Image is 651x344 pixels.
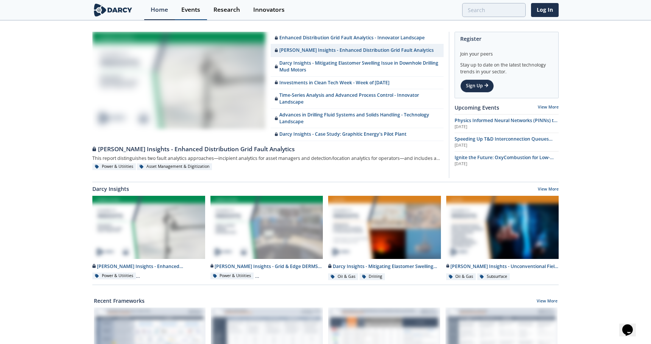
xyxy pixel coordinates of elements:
[460,57,553,75] div: Stay up to date on the latest technology trends in your sector.
[455,143,559,149] div: [DATE]
[271,57,444,77] a: Darcy Insights - Mitigating Elastomer Swelling Issue in Downhole Drilling Mud Motors
[455,117,559,130] a: Physics Informed Neural Networks (PINNs) to Accelerate Subsurface Scenario Analysis [DATE]
[455,154,559,167] a: Ignite the Future: OxyCombustion for Low-Carbon Power [DATE]
[455,136,553,149] span: Speeding Up T&D Interconnection Queues with Enhanced Software Solutions
[455,104,499,112] a: Upcoming Events
[271,128,444,141] a: Darcy Insights - Case Study: Graphitic Energy's Pilot Plant
[460,32,553,45] div: Register
[271,109,444,129] a: Advances in Drilling Fluid Systems and Solids Handling - Technology Landscape
[462,3,526,17] input: Advanced Search
[444,195,562,280] a: Darcy Insights - Unconventional Field Development Optimization through Geochemical Fingerprinting...
[460,79,494,92] a: Sign Up
[455,124,559,130] div: [DATE]
[92,3,134,17] img: logo-wide.svg
[531,3,559,17] a: Log In
[455,154,554,167] span: Ignite the Future: OxyCombustion for Low-Carbon Power
[181,7,200,13] div: Events
[271,77,444,89] a: Investments in Clean Tech Week - Week of [DATE]
[271,89,444,109] a: Time-Series Analysis and Advanced Process Control - Innovator Landscape
[477,273,510,280] div: Subsurface
[210,273,254,279] div: Power & Utilities
[538,186,559,193] a: View More
[213,7,240,13] div: Research
[328,263,441,270] div: Darcy Insights - Mitigating Elastomer Swelling Issue in Downhole Drilling Mud Motors
[92,145,444,154] div: [PERSON_NAME] Insights - Enhanced Distribution Grid Fault Analytics
[619,314,643,336] iframe: chat widget
[455,161,559,167] div: [DATE]
[210,263,323,270] div: [PERSON_NAME] Insights - Grid & Edge DERMS Integration
[460,45,553,57] div: Join your peers
[92,185,129,193] a: Darcy Insights
[92,263,205,270] div: [PERSON_NAME] Insights - Enhanced Distribution Grid Fault Analytics
[94,297,145,305] a: Recent Frameworks
[325,195,444,280] a: Darcy Insights - Mitigating Elastomer Swelling Issue in Downhole Drilling Mud Motors preview Darc...
[92,141,444,154] a: [PERSON_NAME] Insights - Enhanced Distribution Grid Fault Analytics
[328,273,358,280] div: Oil & Gas
[90,195,208,280] a: Darcy Insights - Enhanced Distribution Grid Fault Analytics preview [PERSON_NAME] Insights - Enha...
[92,163,136,170] div: Power & Utilities
[360,273,385,280] div: Drilling
[208,195,326,280] a: Darcy Insights - Grid & Edge DERMS Integration preview [PERSON_NAME] Insights - Grid & Edge DERMS...
[92,273,136,279] div: Power & Utilities
[253,7,285,13] div: Innovators
[446,263,559,270] div: [PERSON_NAME] Insights - Unconventional Field Development Optimization through Geochemical Finger...
[455,136,559,149] a: Speeding Up T&D Interconnection Queues with Enhanced Software Solutions [DATE]
[455,117,558,130] span: Physics Informed Neural Networks (PINNs) to Accelerate Subsurface Scenario Analysis
[538,104,559,110] a: View More
[271,32,444,44] a: Enhanced Distribution Grid Fault Analytics - Innovator Landscape
[446,273,476,280] div: Oil & Gas
[92,154,444,163] div: This report distinguishes two fault analytics approaches—incipient analytics for asset managers a...
[271,44,444,57] a: [PERSON_NAME] Insights - Enhanced Distribution Grid Fault Analytics
[137,163,212,170] div: Asset Management & Digitization
[151,7,168,13] div: Home
[537,298,558,305] a: View More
